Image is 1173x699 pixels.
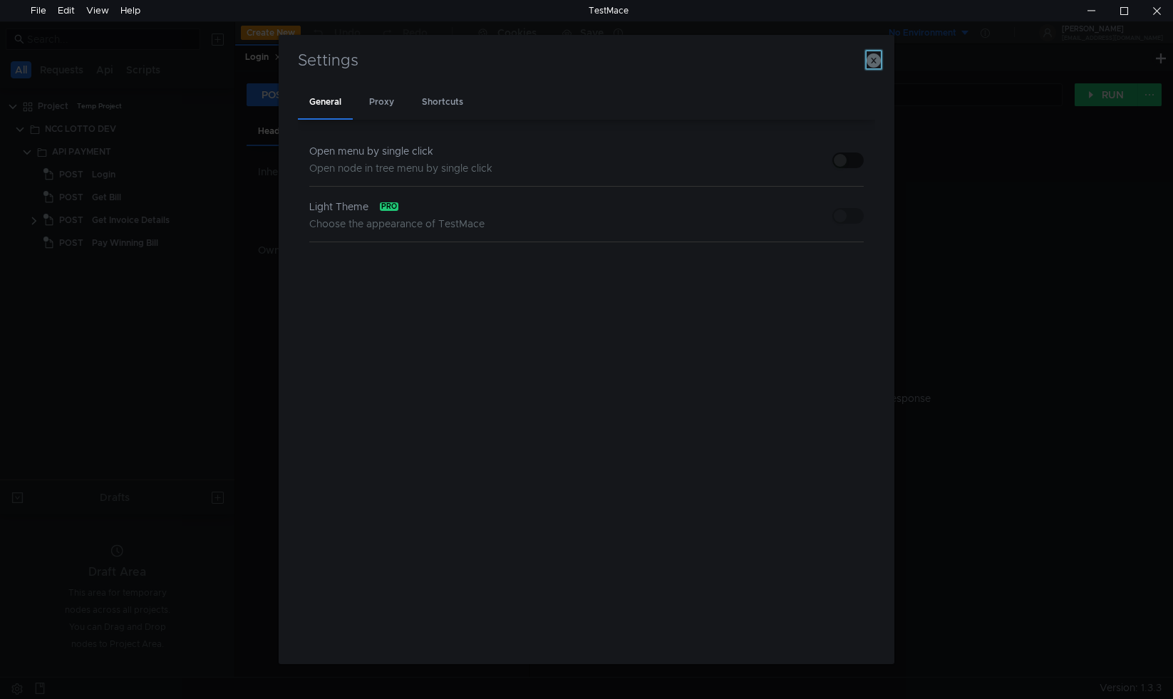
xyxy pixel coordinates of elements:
[309,162,492,175] span: Open node in tree menu by single click
[358,86,405,120] div: Proxy
[410,86,475,120] div: Shortcuts
[296,52,877,69] h3: Settings
[380,202,398,211] div: pro
[309,198,368,215] span: Light Theme
[298,86,353,120] div: General
[309,217,485,230] span: Choose the appearance of TestMace
[309,143,492,160] div: Open menu by single click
